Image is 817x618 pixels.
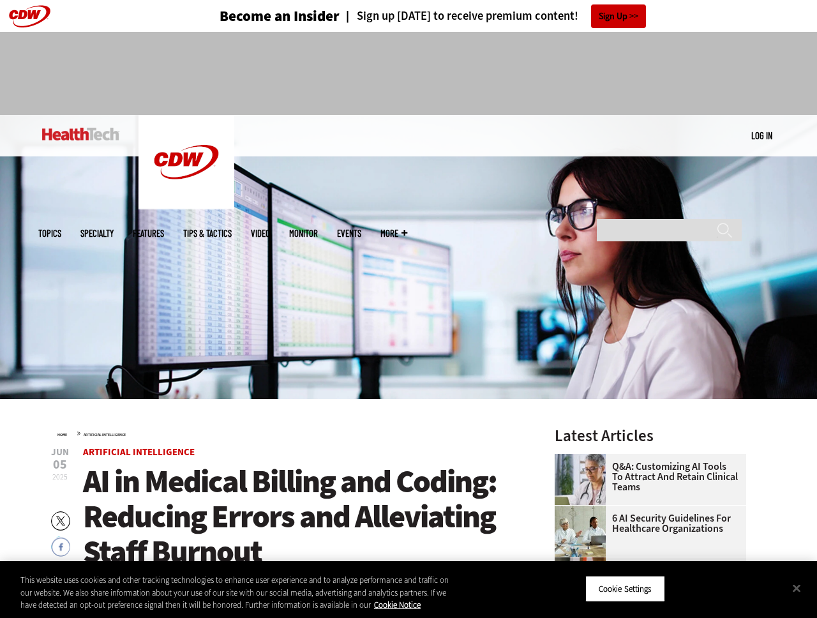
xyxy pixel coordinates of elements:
[80,229,114,238] span: Specialty
[340,10,578,22] a: Sign up [DATE] to receive premium content!
[139,199,234,213] a: CDW
[51,448,69,457] span: Jun
[84,432,126,437] a: Artificial Intelligence
[57,428,521,438] div: »
[220,9,340,24] h3: Become an Insider
[251,229,270,238] a: Video
[555,462,738,492] a: Q&A: Customizing AI Tools To Attract and Retain Clinical Teams
[585,575,665,602] button: Cookie Settings
[57,432,67,437] a: Home
[289,229,318,238] a: MonITor
[42,128,119,140] img: Home
[337,229,361,238] a: Events
[783,574,811,602] button: Close
[176,45,641,102] iframe: advertisement
[751,129,772,142] div: User menu
[555,513,738,534] a: 6 AI Security Guidelines for Healthcare Organizations
[555,454,612,464] a: doctor on laptop
[172,9,340,24] a: Become an Insider
[133,229,164,238] a: Features
[555,506,612,516] a: Doctors meeting in the office
[751,130,772,141] a: Log in
[555,428,746,444] h3: Latest Articles
[183,229,232,238] a: Tips & Tactics
[555,454,606,505] img: doctor on laptop
[591,4,646,28] a: Sign Up
[555,506,606,557] img: Doctors meeting in the office
[38,229,61,238] span: Topics
[555,557,606,608] img: nurse studying on computer
[83,446,195,458] a: Artificial Intelligence
[555,557,612,568] a: nurse studying on computer
[139,115,234,209] img: Home
[20,574,449,612] div: This website uses cookies and other tracking technologies to enhance user experience and to analy...
[83,460,497,573] span: AI in Medical Billing and Coding: Reducing Errors and Alleviating Staff Burnout
[51,458,69,471] span: 05
[374,599,421,610] a: More information about your privacy
[52,472,68,482] span: 2025
[380,229,407,238] span: More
